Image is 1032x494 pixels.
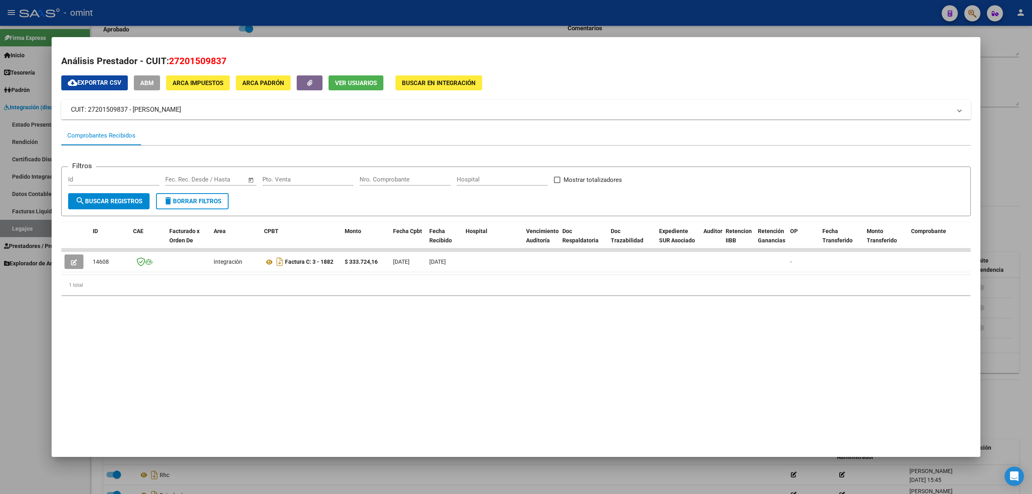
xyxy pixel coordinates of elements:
span: [DATE] [393,258,410,265]
span: ABM [140,79,154,87]
input: Fecha fin [205,176,244,183]
datatable-header-cell: Retención Ganancias [755,223,787,258]
datatable-header-cell: Monto [341,223,390,258]
button: Borrar Filtros [156,193,229,209]
mat-icon: search [75,196,85,206]
span: 27201509837 [169,56,227,66]
datatable-header-cell: CPBT [261,223,341,258]
span: Integración [214,258,242,265]
mat-panel-title: CUIT: 27201509837 - [PERSON_NAME] [71,105,951,115]
span: ARCA Impuestos [173,79,223,87]
button: Buscar en Integración [395,75,482,90]
div: 1 total [61,275,971,295]
datatable-header-cell: Comprobante [908,223,980,258]
datatable-header-cell: Doc Respaldatoria [559,223,608,258]
h3: Filtros [68,160,96,171]
span: Exportar CSV [68,79,121,86]
span: Retención Ganancias [758,228,785,244]
strong: $ 333.724,16 [345,258,378,265]
i: Descargar documento [275,255,285,268]
datatable-header-cell: Fecha Recibido [426,223,462,258]
datatable-header-cell: Expediente SUR Asociado [656,223,700,258]
button: ARCA Impuestos [166,75,230,90]
span: Vencimiento Auditoría [526,228,559,244]
datatable-header-cell: Vencimiento Auditoría [523,223,559,258]
span: Facturado x Orden De [169,228,200,244]
span: Auditoria [703,228,727,234]
mat-expansion-panel-header: CUIT: 27201509837 - [PERSON_NAME] [61,100,971,119]
span: Mostrar totalizadores [564,175,622,185]
datatable-header-cell: ID [89,223,130,258]
datatable-header-cell: Facturado x Orden De [166,223,210,258]
span: Expediente SUR Asociado [659,228,695,244]
datatable-header-cell: Retencion IIBB [722,223,755,258]
mat-icon: delete [163,196,173,206]
span: Fecha Transferido [822,228,853,244]
span: OP [790,228,798,234]
datatable-header-cell: CAE [130,223,166,258]
span: ARCA Padrón [242,79,284,87]
span: Area [214,228,226,234]
span: Monto Transferido [867,228,897,244]
span: [DATE] [429,258,446,265]
button: Ver Usuarios [329,75,383,90]
datatable-header-cell: Fecha Transferido [819,223,863,258]
span: Ver Usuarios [335,79,377,87]
span: Borrar Filtros [163,198,221,205]
span: Buscar en Integración [402,79,476,87]
datatable-header-cell: Auditoria [700,223,722,258]
span: - [790,258,792,265]
span: Buscar Registros [75,198,142,205]
span: Retencion IIBB [726,228,752,244]
span: Doc Trazabilidad [611,228,643,244]
span: Fecha Recibido [429,228,452,244]
datatable-header-cell: Doc Trazabilidad [608,223,656,258]
datatable-header-cell: Fecha Cpbt [390,223,426,258]
span: Monto [345,228,361,234]
span: ID [93,228,98,234]
input: Fecha inicio [165,176,198,183]
h2: Análisis Prestador - CUIT: [61,54,971,68]
button: ARCA Padrón [236,75,291,90]
span: Fecha Cpbt [393,228,422,234]
strong: Factura C: 3 - 1882 [285,259,333,265]
span: Comprobante [911,228,946,234]
span: Doc Respaldatoria [562,228,599,244]
div: Open Intercom Messenger [1005,467,1024,486]
span: CAE [133,228,144,234]
div: Comprobantes Recibidos [67,131,135,140]
span: 14608 [93,258,109,265]
span: CPBT [264,228,279,234]
datatable-header-cell: Monto Transferido [863,223,908,258]
button: Exportar CSV [61,75,128,90]
button: ABM [134,75,160,90]
mat-icon: cloud_download [68,78,77,88]
span: Hospital [466,228,487,234]
button: Open calendar [247,175,256,185]
button: Buscar Registros [68,193,150,209]
datatable-header-cell: Hospital [462,223,523,258]
datatable-header-cell: OP [787,223,819,258]
datatable-header-cell: Area [210,223,261,258]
